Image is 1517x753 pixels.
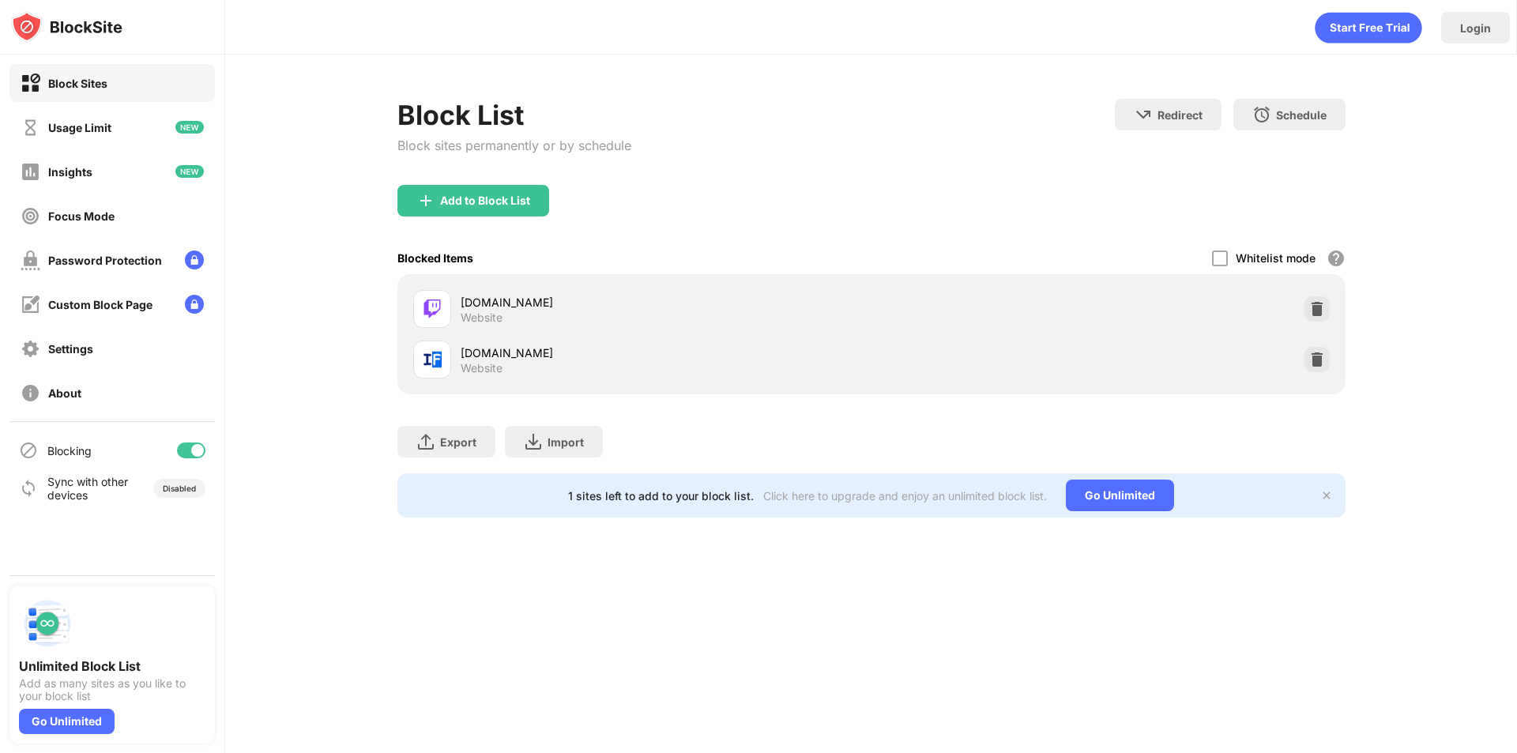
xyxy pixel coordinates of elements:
div: Block Sites [48,77,107,90]
img: customize-block-page-off.svg [21,295,40,314]
img: sync-icon.svg [19,479,38,498]
div: Settings [48,342,93,356]
img: focus-off.svg [21,206,40,226]
div: Export [440,435,476,449]
img: time-usage-off.svg [21,118,40,137]
div: Block List [397,99,631,131]
div: Login [1460,21,1491,35]
div: Sync with other devices [47,475,129,502]
div: About [48,386,81,400]
div: Click here to upgrade and enjoy an unlimited block list. [763,489,1047,503]
div: Whitelist mode [1236,251,1316,265]
img: favicons [423,299,442,318]
img: about-off.svg [21,383,40,403]
img: settings-off.svg [21,339,40,359]
div: Custom Block Page [48,298,152,311]
img: x-button.svg [1320,489,1333,502]
div: Schedule [1276,108,1327,122]
img: logo-blocksite.svg [11,11,122,43]
div: Usage Limit [48,121,111,134]
div: Import [548,435,584,449]
div: Unlimited Block List [19,658,205,674]
div: Add as many sites as you like to your block list [19,677,205,702]
div: Blocking [47,444,92,457]
div: animation [1315,12,1422,43]
div: Insights [48,165,92,179]
img: new-icon.svg [175,165,204,178]
div: Focus Mode [48,209,115,223]
div: Password Protection [48,254,162,267]
div: 1 sites left to add to your block list. [568,489,754,503]
div: Blocked Items [397,251,473,265]
img: lock-menu.svg [185,250,204,269]
img: insights-off.svg [21,162,40,182]
div: [DOMAIN_NAME] [461,294,871,311]
img: blocking-icon.svg [19,441,38,460]
img: block-on.svg [21,73,40,93]
div: Go Unlimited [1066,480,1174,511]
div: Add to Block List [440,194,530,207]
img: lock-menu.svg [185,295,204,314]
div: Disabled [163,484,196,493]
img: favicons [423,350,442,369]
div: Block sites permanently or by schedule [397,137,631,153]
div: Website [461,361,503,375]
div: [DOMAIN_NAME] [461,344,871,361]
div: Go Unlimited [19,709,115,734]
img: push-block-list.svg [19,595,76,652]
img: new-icon.svg [175,121,204,134]
div: Website [461,311,503,325]
div: Redirect [1158,108,1203,122]
img: password-protection-off.svg [21,250,40,270]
